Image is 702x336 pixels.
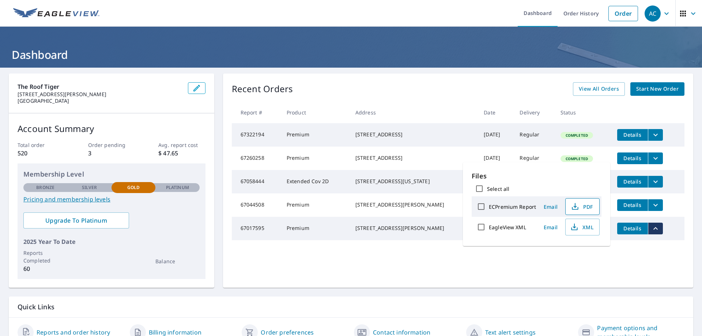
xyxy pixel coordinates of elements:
[617,176,648,188] button: detailsBtn-67058444
[18,141,64,149] p: Total order
[514,123,554,147] td: Regular
[281,170,350,193] td: Extended Cov 2D
[23,249,67,264] p: Reports Completed
[622,178,643,185] span: Details
[622,225,643,232] span: Details
[18,98,182,104] p: [GEOGRAPHIC_DATA]
[573,82,625,96] a: View All Orders
[23,264,67,273] p: 60
[514,147,554,170] td: Regular
[472,171,601,181] p: Files
[617,152,648,164] button: detailsBtn-67260258
[561,133,592,138] span: Completed
[281,123,350,147] td: Premium
[478,123,514,147] td: [DATE]
[570,202,593,211] span: PDF
[355,201,472,208] div: [STREET_ADDRESS][PERSON_NAME]
[565,198,600,215] button: PDF
[23,212,129,229] a: Upgrade To Platinum
[478,102,514,123] th: Date
[281,102,350,123] th: Product
[570,223,593,231] span: XML
[23,237,200,246] p: 2025 Year To Date
[23,195,200,204] a: Pricing and membership levels
[232,147,281,170] td: 67260258
[36,184,54,191] p: Bronze
[281,147,350,170] td: Premium
[645,5,661,22] div: AC
[648,152,663,164] button: filesDropdownBtn-67260258
[18,91,182,98] p: [STREET_ADDRESS][PERSON_NAME]
[350,102,478,123] th: Address
[232,102,281,123] th: Report #
[561,156,592,161] span: Completed
[636,84,679,94] span: Start New Order
[355,131,472,138] div: [STREET_ADDRESS]
[542,224,559,231] span: Email
[88,141,135,149] p: Order pending
[565,219,600,235] button: XML
[478,147,514,170] td: [DATE]
[158,141,205,149] p: Avg. report cost
[648,223,663,234] button: filesDropdownBtn-67017595
[281,217,350,240] td: Premium
[355,154,472,162] div: [STREET_ADDRESS]
[539,201,562,212] button: Email
[617,199,648,211] button: detailsBtn-67044508
[355,224,472,232] div: [STREET_ADDRESS][PERSON_NAME]
[489,224,526,231] label: EagleView XML
[617,129,648,141] button: detailsBtn-67322194
[232,170,281,193] td: 67058444
[23,169,200,179] p: Membership Level
[232,123,281,147] td: 67322194
[608,6,638,21] a: Order
[232,193,281,217] td: 67044508
[18,149,64,158] p: 520
[617,223,648,234] button: detailsBtn-67017595
[166,184,189,191] p: Platinum
[648,199,663,211] button: filesDropdownBtn-67044508
[487,185,509,192] label: Select all
[281,193,350,217] td: Premium
[155,257,199,265] p: Balance
[489,203,536,210] label: ECPremium Report
[622,155,643,162] span: Details
[232,82,293,96] p: Recent Orders
[18,302,684,312] p: Quick Links
[127,184,140,191] p: Gold
[88,149,135,158] p: 3
[18,82,182,91] p: The Roof Tiger
[9,47,693,62] h1: Dashboard
[630,82,684,96] a: Start New Order
[555,102,611,123] th: Status
[648,129,663,141] button: filesDropdownBtn-67322194
[622,131,643,138] span: Details
[355,178,472,185] div: [STREET_ADDRESS][US_STATE]
[579,84,619,94] span: View All Orders
[13,8,99,19] img: EV Logo
[648,176,663,188] button: filesDropdownBtn-67058444
[29,216,123,224] span: Upgrade To Platinum
[158,149,205,158] p: $ 47.65
[232,217,281,240] td: 67017595
[82,184,97,191] p: Silver
[514,102,554,123] th: Delivery
[539,222,562,233] button: Email
[542,203,559,210] span: Email
[622,201,643,208] span: Details
[18,122,205,135] p: Account Summary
